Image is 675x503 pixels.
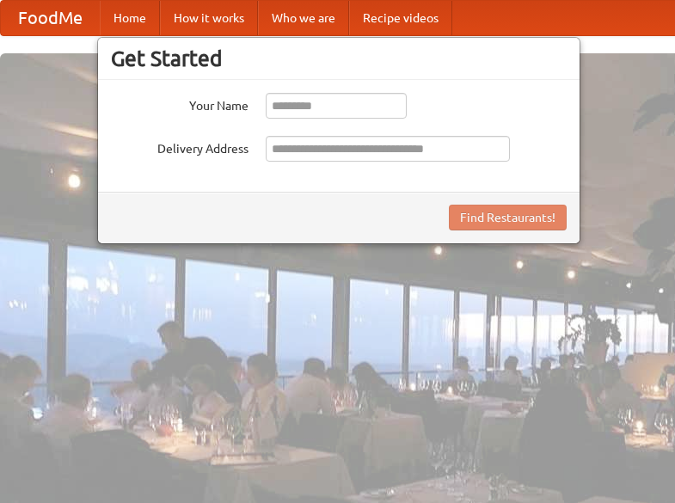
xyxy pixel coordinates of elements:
[160,1,258,35] a: How it works
[111,93,249,114] label: Your Name
[449,205,567,230] button: Find Restaurants!
[258,1,349,35] a: Who we are
[1,1,100,35] a: FoodMe
[111,46,567,71] h3: Get Started
[349,1,452,35] a: Recipe videos
[111,136,249,157] label: Delivery Address
[100,1,160,35] a: Home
